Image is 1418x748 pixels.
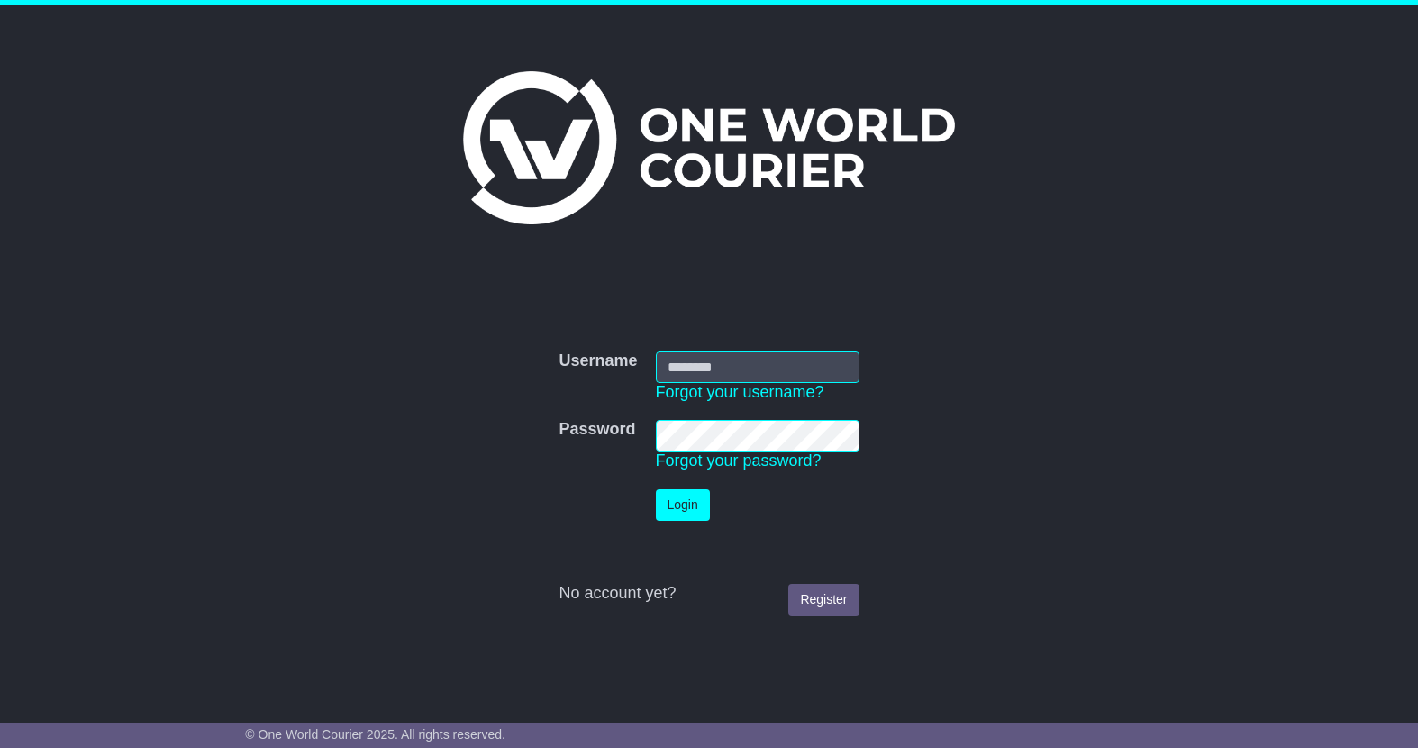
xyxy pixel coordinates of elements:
[245,727,505,742] span: © One World Courier 2025. All rights reserved.
[656,383,824,401] a: Forgot your username?
[559,420,635,440] label: Password
[559,351,637,371] label: Username
[788,584,859,616] a: Register
[656,489,710,521] button: Login
[463,71,955,224] img: One World
[656,452,822,470] a: Forgot your password?
[559,584,859,604] div: No account yet?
